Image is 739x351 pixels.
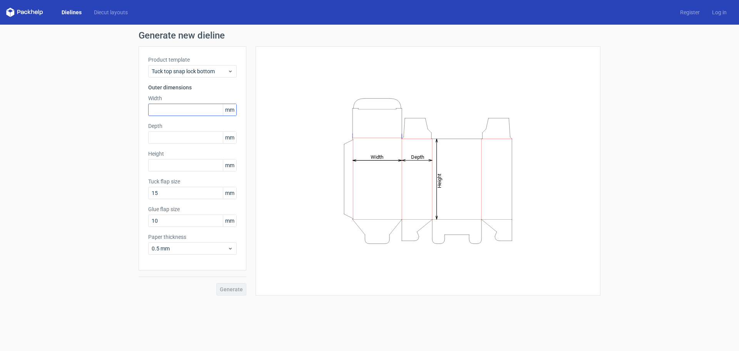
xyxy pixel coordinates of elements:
[148,122,237,130] label: Depth
[148,205,237,213] label: Glue flap size
[223,104,236,116] span: mm
[139,31,600,40] h1: Generate new dieline
[148,94,237,102] label: Width
[223,160,236,171] span: mm
[152,67,227,75] span: Tuck top snap lock bottom
[411,154,424,160] tspan: Depth
[706,8,733,16] a: Log in
[55,8,88,16] a: Dielines
[148,56,237,64] label: Product template
[152,245,227,252] span: 0.5 mm
[223,187,236,199] span: mm
[88,8,134,16] a: Diecut layouts
[148,150,237,158] label: Height
[148,233,237,241] label: Paper thickness
[148,178,237,185] label: Tuck flap size
[371,154,383,160] tspan: Width
[436,173,442,188] tspan: Height
[674,8,706,16] a: Register
[148,84,237,91] h3: Outer dimensions
[223,215,236,227] span: mm
[223,132,236,143] span: mm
